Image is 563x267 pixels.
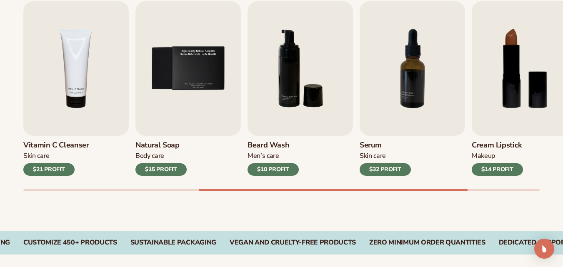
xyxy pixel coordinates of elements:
[130,239,216,247] div: SUSTAINABLE PACKAGING
[360,1,465,176] a: 7 / 9
[23,239,117,247] div: CUSTOMIZE 450+ PRODUCTS
[534,239,554,259] div: Open Intercom Messenger
[360,152,411,160] div: Skin Care
[472,141,523,150] h3: Cream Lipstick
[135,141,187,150] h3: Natural Soap
[23,152,89,160] div: Skin Care
[472,163,523,176] div: $14 PROFIT
[472,152,523,160] div: Makeup
[360,141,411,150] h3: Serum
[360,163,411,176] div: $32 PROFIT
[369,239,485,247] div: ZERO MINIMUM ORDER QUANTITIES
[23,1,129,176] a: 4 / 9
[248,1,353,176] a: 6 / 9
[23,141,89,150] h3: Vitamin C Cleanser
[23,163,75,176] div: $21 PROFIT
[135,1,241,176] a: 5 / 9
[230,239,356,247] div: VEGAN AND CRUELTY-FREE PRODUCTS
[135,163,187,176] div: $15 PROFIT
[248,163,299,176] div: $10 PROFIT
[248,152,299,160] div: Men’s Care
[135,152,187,160] div: Body Care
[248,141,299,150] h3: Beard Wash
